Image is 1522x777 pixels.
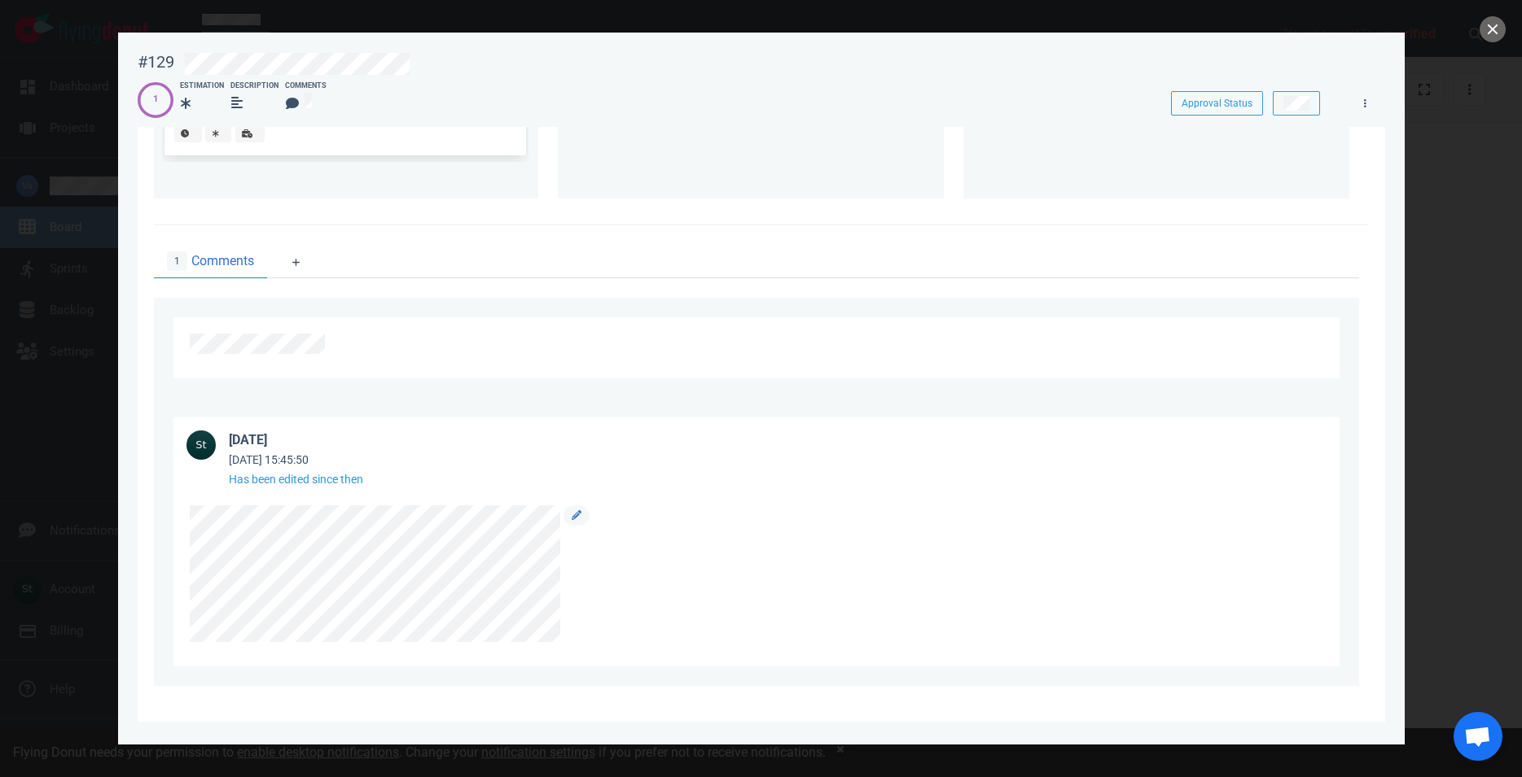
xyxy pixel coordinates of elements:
div: [DATE] [229,430,267,450]
span: Comments [191,251,254,271]
small: Has been edited since then [229,473,363,486]
a: Open chat [1454,712,1502,761]
button: Approval Status [1171,91,1263,116]
div: Description [230,81,279,92]
div: Comments [285,81,327,92]
span: 1 [167,251,187,271]
div: 1 [153,93,158,107]
button: close [1480,16,1506,42]
div: Estimation [180,81,224,92]
img: 36 [186,430,216,460]
small: [DATE] 15:45:50 [229,453,309,466]
div: #129 [138,52,174,72]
